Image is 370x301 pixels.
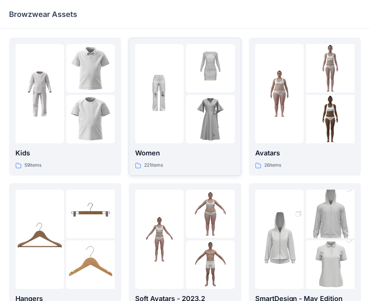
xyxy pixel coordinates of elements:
img: folder 1 [135,70,184,118]
img: folder 1 [135,215,184,263]
img: folder 3 [186,95,234,143]
img: folder 3 [66,95,115,143]
p: Women [135,148,234,158]
img: folder 1 [255,203,304,276]
img: folder 2 [66,190,115,238]
img: folder 1 [15,70,64,118]
img: folder 2 [186,44,234,93]
p: 26 items [264,161,281,169]
img: folder 3 [306,95,355,143]
img: folder 1 [15,215,64,263]
a: folder 1folder 2folder 3Women221items [129,38,241,176]
img: folder 2 [306,44,355,93]
img: folder 2 [306,178,355,251]
img: folder 3 [186,240,234,289]
p: 221 items [144,161,163,169]
img: folder 2 [186,190,234,238]
p: Kids [15,148,115,158]
img: folder 1 [255,70,304,118]
p: Browzwear Assets [9,9,77,20]
img: folder 2 [66,44,115,93]
a: folder 1folder 2folder 3Avatars26items [249,38,361,176]
p: Avatars [255,148,355,158]
p: 59 items [24,161,41,169]
img: folder 3 [66,240,115,289]
a: folder 1folder 2folder 3Kids59items [9,38,121,176]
